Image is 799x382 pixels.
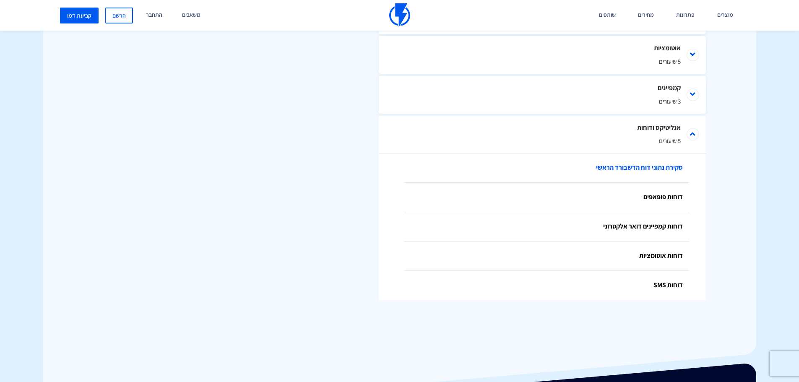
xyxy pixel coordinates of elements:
a: קביעת דמו [60,8,99,23]
a: הרשם [105,8,133,23]
a: סקירת נתוני דוח הדשבורד הראשי [404,153,689,183]
span: 5 שיעורים [404,136,681,145]
a: דוחות פופאפים [404,183,689,212]
a: דוחות SMS [404,271,689,300]
a: דוחות אוטומציות [404,242,689,271]
span: 3 שיעורים [404,97,681,106]
li: קמפיינים [379,76,706,114]
li: אוטומציות [379,36,706,74]
span: 5 שיעורים [404,57,681,66]
li: אנליטיקס ודוחות [379,116,706,153]
a: דוחות קמפיינים דואר אלקטרוני [404,212,689,242]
